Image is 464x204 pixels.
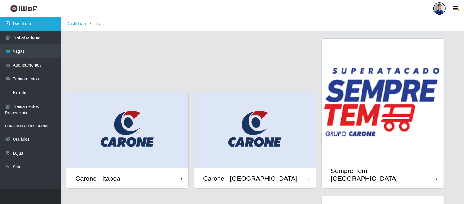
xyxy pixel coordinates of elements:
[322,39,444,188] a: Sempre Tem - [GEOGRAPHIC_DATA]
[194,92,316,168] img: cardImg
[66,92,188,188] a: Carone - Itapoa
[203,175,297,182] div: Carone - [GEOGRAPHIC_DATA]
[61,17,464,31] nav: breadcrumb
[194,92,316,188] a: Carone - [GEOGRAPHIC_DATA]
[87,21,104,27] li: Lojas
[331,167,436,182] div: Sempre Tem - [GEOGRAPHIC_DATA]
[66,21,87,26] a: Dashboard
[75,175,120,182] div: Carone - Itapoa
[322,39,444,161] img: cardImg
[66,92,188,168] img: cardImg
[10,5,37,12] img: CoreUI Logo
